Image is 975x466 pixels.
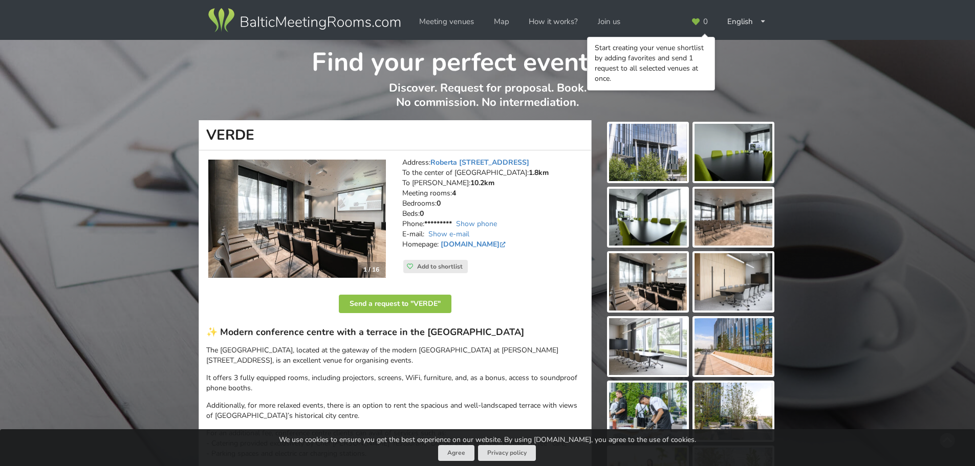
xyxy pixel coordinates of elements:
a: How it works? [522,12,585,32]
img: VERDE | Riga | Event place - gallery picture [695,253,772,310]
strong: 10.2km [470,178,494,188]
p: Additionally, for more relaxed events, there is an option to rent the spacious and well-landscape... [206,401,584,421]
span: 0 [703,18,708,26]
img: Baltic Meeting Rooms [206,6,402,35]
img: VERDE | Riga | Event place - gallery picture [695,124,772,181]
img: VERDE | Riga | Event place - gallery picture [609,318,687,375]
a: Conference centre | Riga | VERDE 1 / 16 [208,160,386,278]
h1: VERDE [199,120,592,150]
button: Agree [438,445,474,461]
div: Start creating your venue shortlist by adding favorites and send 1 request to all selected venues... [595,43,707,84]
a: Map [487,12,516,32]
img: VERDE | Riga | Event place - gallery picture [609,253,687,310]
h1: Find your perfect event space [199,40,776,79]
strong: 0 [420,209,424,218]
button: Send a request to "VERDE" [339,295,451,313]
img: VERDE | Riga | Event place - gallery picture [609,124,687,181]
p: It offers 3 fully equipped rooms, including projectors, screens, WiFi, furniture, and, as a bonus... [206,373,584,393]
div: 1 / 16 [357,262,385,277]
a: Show e-mail [428,229,469,239]
a: Meeting venues [412,12,481,32]
address: Address: To the center of [GEOGRAPHIC_DATA]: To [PERSON_NAME]: Meeting rooms: Bedrooms: Beds: Pho... [402,158,584,260]
p: For an additional fee, conference centre clients can avail of services such as: - Catering provid... [206,428,584,459]
h3: ✨ Modern conference centre with a terrace in the [GEOGRAPHIC_DATA] [206,326,584,338]
img: VERDE | Riga | Event place - gallery picture [609,383,687,440]
img: VERDE | Riga | Event place - gallery picture [609,189,687,246]
a: Privacy policy [478,445,536,461]
img: VERDE | Riga | Event place - gallery picture [695,383,772,440]
img: Conference centre | Riga | VERDE [208,160,386,278]
strong: 1.8km [529,168,549,177]
strong: 0 [437,198,441,208]
a: Roberta [STREET_ADDRESS] [430,158,529,167]
p: The [GEOGRAPHIC_DATA], located at the gateway of the modern [GEOGRAPHIC_DATA] at [PERSON_NAME][ST... [206,345,584,366]
p: Discover. Request for proposal. Book. No commission. No intermediation. [199,81,776,120]
strong: 4 [452,188,456,198]
a: Join us [591,12,627,32]
img: VERDE | Riga | Event place - gallery picture [695,189,772,246]
img: VERDE | Riga | Event place - gallery picture [695,318,772,375]
a: Show phone [456,219,497,229]
span: Add to shortlist [417,262,463,271]
a: [DOMAIN_NAME] [441,239,508,249]
div: English [720,12,773,32]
